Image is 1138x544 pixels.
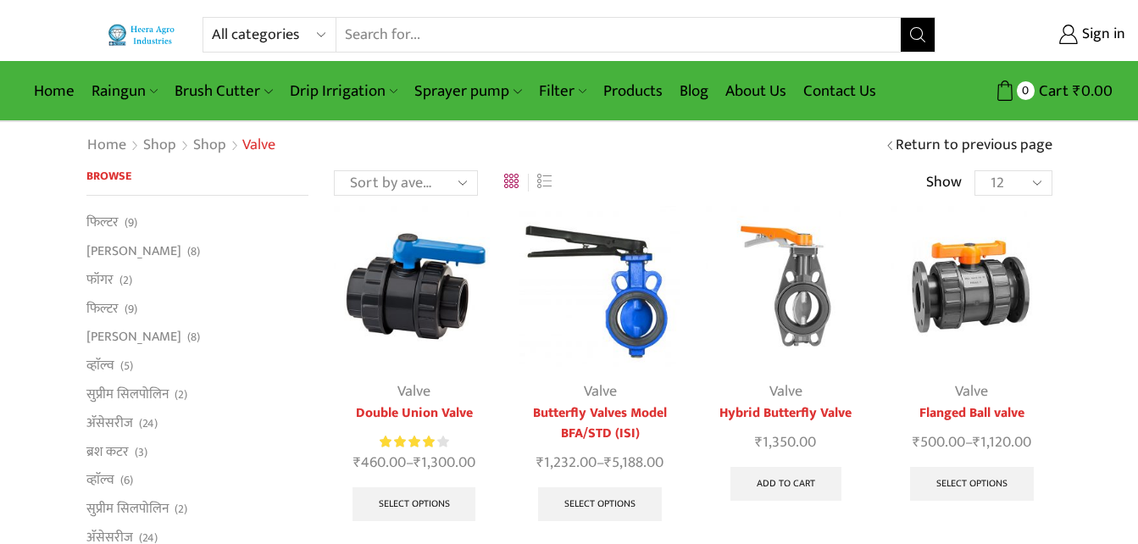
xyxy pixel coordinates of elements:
a: Brush Cutter [166,71,280,111]
a: Select options for “Flanged Ball valve” [910,467,1034,501]
span: – [334,452,494,475]
a: Add to cart: “Hybrid Butterfly Valve” [730,467,841,501]
select: Shop order [334,170,478,196]
span: – [891,431,1052,454]
a: 0 Cart ₹0.00 [952,75,1113,107]
img: Double Union Valve [334,206,494,366]
a: व्हाॅल्व [86,466,114,495]
bdi: 500.00 [913,430,965,455]
span: ₹ [414,450,421,475]
a: Blog [671,71,717,111]
a: फिल्टर [86,213,119,236]
span: ₹ [353,450,361,475]
a: सुप्रीम सिलपोलिन [86,380,169,408]
span: Rated out of 5 [380,433,435,451]
img: Flanged Ball valve [891,206,1052,366]
span: – [519,452,680,475]
a: Valve [584,379,617,404]
a: Sprayer pump [406,71,530,111]
span: (3) [135,444,147,461]
span: Show [926,172,962,194]
a: Contact Us [795,71,885,111]
bdi: 1,232.00 [536,450,597,475]
span: ₹ [973,430,980,455]
a: फिल्टर [86,294,119,323]
a: Return to previous page [896,135,1052,157]
a: फॉगर [86,265,114,294]
a: Flanged Ball valve [891,403,1052,424]
h1: Valve [242,136,275,155]
bdi: 1,120.00 [973,430,1031,455]
a: Select options for “Double Union Valve” [353,487,476,521]
a: Valve [769,379,802,404]
img: Hybrid Butterfly Valve [706,206,866,366]
img: Butterfly Valves Model BFA/STD (ISI) [519,206,680,366]
a: Filter [530,71,595,111]
a: Hybrid Butterfly Valve [706,403,866,424]
a: Valve [397,379,430,404]
a: Butterfly Valves Model BFA/STD (ISI) [519,403,680,444]
span: ₹ [755,430,763,455]
a: Shop [192,135,227,157]
bdi: 1,350.00 [755,430,816,455]
span: Browse [86,166,131,186]
span: ₹ [1073,78,1081,104]
a: सुप्रीम सिलपोलिन [86,495,169,524]
nav: Breadcrumb [86,135,275,157]
a: Shop [142,135,177,157]
a: अ‍ॅसेसरीज [86,408,133,437]
a: Select options for “Butterfly Valves Model BFA/STD (ISI)” [538,487,662,521]
span: (6) [120,472,133,489]
span: (2) [119,272,132,289]
bdi: 1,300.00 [414,450,475,475]
a: [PERSON_NAME] [86,323,181,352]
span: (24) [139,415,158,432]
span: (2) [175,501,187,518]
span: (2) [175,386,187,403]
div: Rated 4.00 out of 5 [380,433,448,451]
span: 0 [1017,81,1035,99]
a: Products [595,71,671,111]
a: Sign in [961,19,1125,50]
a: Home [25,71,83,111]
span: (5) [120,358,133,375]
span: (9) [125,301,137,318]
span: (8) [187,329,200,346]
a: Raingun [83,71,166,111]
bdi: 5,188.00 [604,450,663,475]
a: [PERSON_NAME] [86,237,181,266]
a: Home [86,135,127,157]
span: ₹ [536,450,544,475]
button: Search button [901,18,935,52]
span: Cart [1035,80,1069,103]
span: Sign in [1078,24,1125,46]
bdi: 460.00 [353,450,406,475]
input: Search for... [336,18,901,52]
bdi: 0.00 [1073,78,1113,104]
a: व्हाॅल्व [86,352,114,380]
a: Double Union Valve [334,403,494,424]
a: ब्रश कटर [86,437,129,466]
a: Drip Irrigation [281,71,406,111]
span: (8) [187,243,200,260]
span: ₹ [913,430,920,455]
span: (9) [125,214,137,231]
a: About Us [717,71,795,111]
span: ₹ [604,450,612,475]
a: Valve [955,379,988,404]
